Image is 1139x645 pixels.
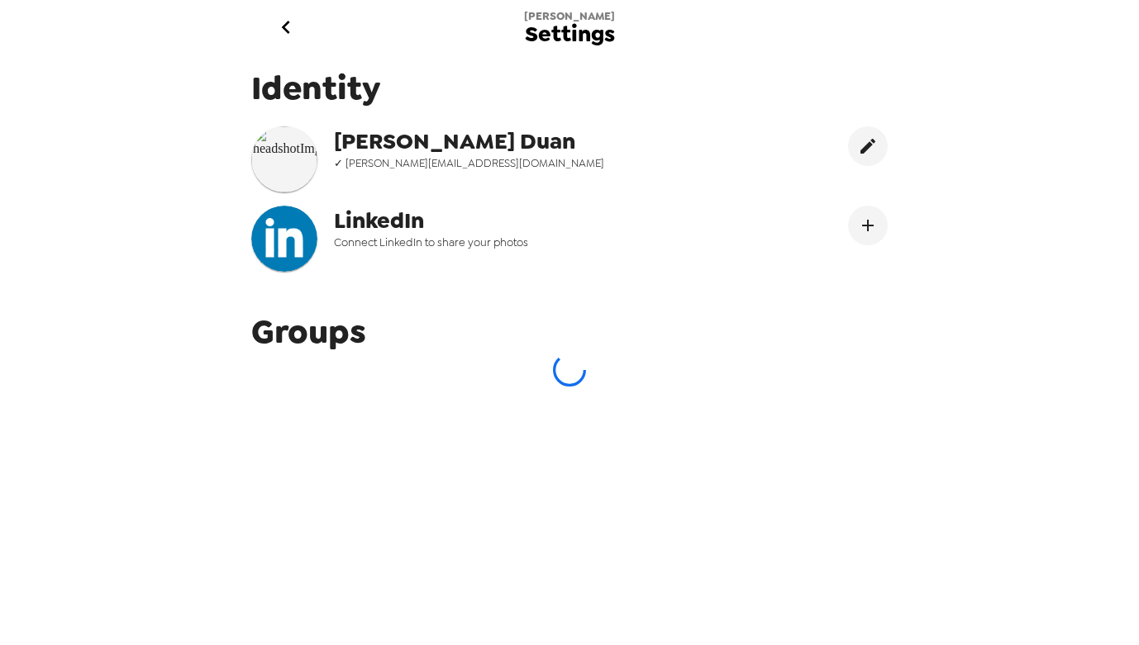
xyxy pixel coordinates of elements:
button: edit [848,126,888,166]
span: Identity [251,66,888,110]
span: [PERSON_NAME] Duan [334,126,668,156]
span: LinkedIn [334,206,668,235]
span: Settings [525,23,615,45]
img: headshotImg [251,126,317,192]
span: [PERSON_NAME] [524,9,615,23]
span: Groups [251,310,366,353]
span: Connect LinkedIn to share your photos [334,235,668,249]
button: Connect LinekdIn [848,206,888,245]
img: headshotImg [251,206,317,272]
span: ✓ [PERSON_NAME][EMAIL_ADDRESS][DOMAIN_NAME] [334,156,668,170]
